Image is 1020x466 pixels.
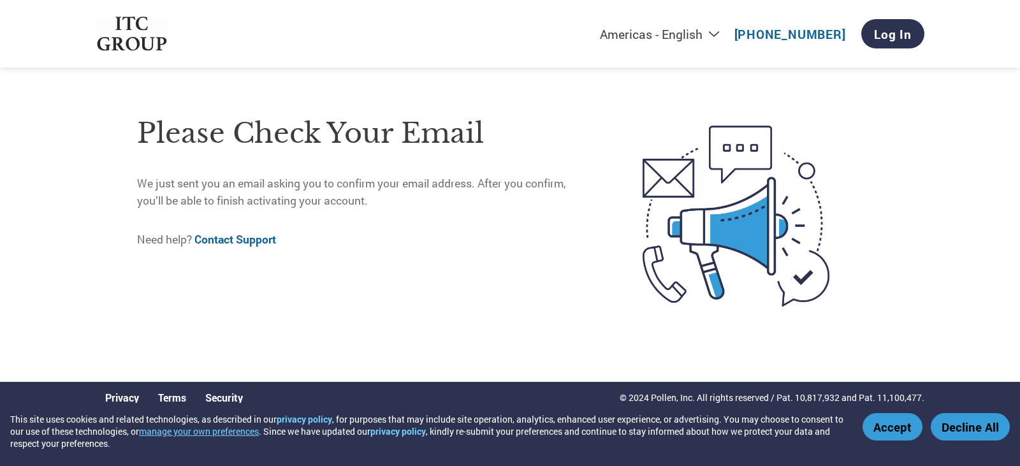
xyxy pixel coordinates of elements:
[10,413,844,449] div: This site uses cookies and related technologies, as described in our , for purposes that may incl...
[96,17,168,52] img: ITC Group
[931,413,1010,441] button: Decline All
[863,413,922,441] button: Accept
[734,26,846,42] a: [PHONE_NUMBER]
[194,232,276,247] a: Contact Support
[861,19,924,48] a: Log In
[589,103,883,330] img: open-email
[137,231,589,248] p: Need help?
[620,391,924,404] p: © 2024 Pollen, Inc. All rights reserved / Pat. 10,817,932 and Pat. 11,100,477.
[277,413,332,425] a: privacy policy
[137,113,589,154] h1: Please check your email
[205,391,243,404] a: Security
[158,391,186,404] a: Terms
[137,175,589,209] p: We just sent you an email asking you to confirm your email address. After you confirm, you’ll be ...
[370,425,426,437] a: privacy policy
[139,425,259,437] button: manage your own preferences
[105,391,139,404] a: Privacy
